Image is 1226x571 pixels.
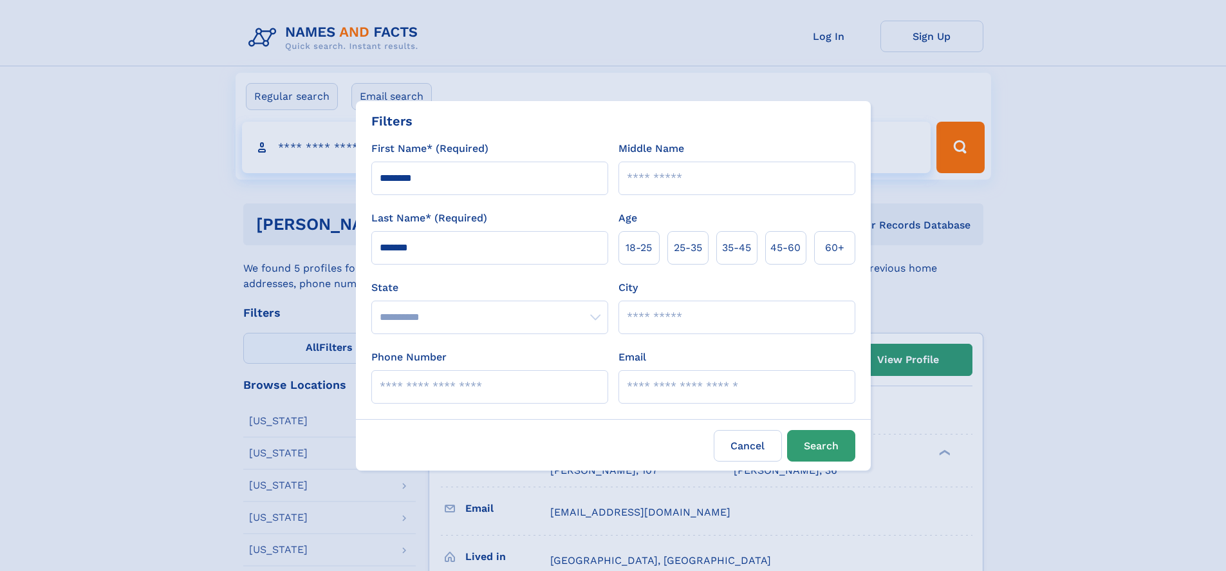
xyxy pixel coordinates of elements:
label: State [371,280,608,295]
label: Email [618,350,646,365]
span: 18‑25 [626,240,652,256]
label: First Name* (Required) [371,141,488,156]
span: 25‑35 [674,240,702,256]
span: 60+ [825,240,844,256]
span: 35‑45 [722,240,751,256]
button: Search [787,430,855,462]
label: City [618,280,638,295]
label: Phone Number [371,350,447,365]
label: Last Name* (Required) [371,211,487,226]
div: Filters [371,111,413,131]
label: Middle Name [618,141,684,156]
span: 45‑60 [770,240,801,256]
label: Cancel [714,430,782,462]
label: Age [618,211,637,226]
